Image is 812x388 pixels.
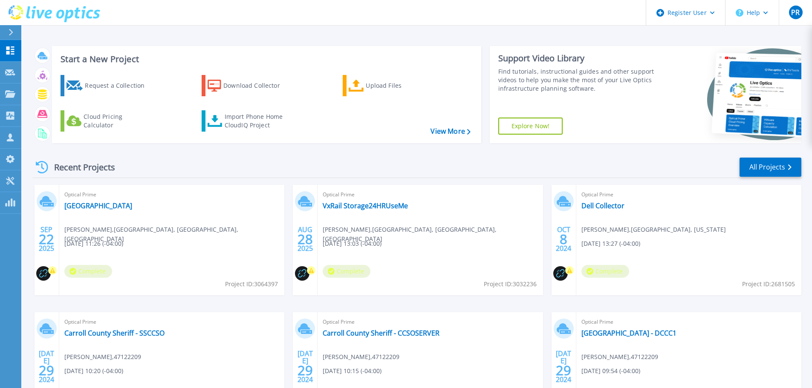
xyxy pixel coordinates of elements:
[560,236,567,243] span: 8
[64,265,112,278] span: Complete
[555,351,572,382] div: [DATE] 2024
[225,279,278,289] span: Project ID: 3064397
[498,67,657,93] div: Find tutorials, instructional guides and other support videos to help you make the most of your L...
[791,9,800,16] span: PR
[581,201,624,210] a: Dell Collector
[484,279,537,289] span: Project ID: 3032236
[39,367,54,374] span: 29
[581,317,796,327] span: Optical Prime
[581,239,640,248] span: [DATE] 13:27 (-04:00)
[298,367,313,374] span: 29
[323,225,543,244] span: [PERSON_NAME] , [GEOGRAPHIC_DATA], [GEOGRAPHIC_DATA], [GEOGRAPHIC_DATA]
[323,329,439,337] a: Carroll County Sheriff - CCSOSERVER
[61,110,156,132] a: Cloud Pricing Calculator
[323,366,381,376] span: [DATE] 10:15 (-04:00)
[64,317,279,327] span: Optical Prime
[64,225,284,244] span: [PERSON_NAME] , [GEOGRAPHIC_DATA], [GEOGRAPHIC_DATA], [GEOGRAPHIC_DATA]
[297,224,313,255] div: AUG 2025
[498,53,657,64] div: Support Video Library
[38,351,55,382] div: [DATE] 2024
[39,236,54,243] span: 22
[323,190,537,199] span: Optical Prime
[64,366,123,376] span: [DATE] 10:20 (-04:00)
[64,329,165,337] a: Carroll County Sheriff - SSCCSO
[366,77,434,94] div: Upload Files
[85,77,153,94] div: Request a Collection
[581,329,676,337] a: [GEOGRAPHIC_DATA] - DCCC1
[202,75,297,96] a: Download Collector
[64,352,141,362] span: [PERSON_NAME] , 47122209
[298,236,313,243] span: 28
[64,201,132,210] a: [GEOGRAPHIC_DATA]
[64,239,123,248] span: [DATE] 11:26 (-04:00)
[323,265,370,278] span: Complete
[323,352,399,362] span: [PERSON_NAME] , 47122209
[323,317,537,327] span: Optical Prime
[555,224,572,255] div: OCT 2024
[581,190,796,199] span: Optical Prime
[61,75,156,96] a: Request a Collection
[33,157,127,178] div: Recent Projects
[225,112,291,129] div: Import Phone Home CloudIQ Project
[740,158,801,177] a: All Projects
[742,279,795,289] span: Project ID: 2681505
[323,239,381,248] span: [DATE] 13:03 (-04:00)
[297,351,313,382] div: [DATE] 2024
[581,225,726,234] span: [PERSON_NAME] , [GEOGRAPHIC_DATA], [US_STATE]
[581,366,640,376] span: [DATE] 09:54 (-04:00)
[223,77,292,94] div: Download Collector
[581,265,629,278] span: Complete
[323,201,408,210] a: VxRail Storage24HRUseMe
[64,190,279,199] span: Optical Prime
[556,367,571,374] span: 29
[581,352,658,362] span: [PERSON_NAME] , 47122209
[61,55,470,64] h3: Start a New Project
[498,118,563,135] a: Explore Now!
[343,75,438,96] a: Upload Files
[84,112,152,129] div: Cloud Pricing Calculator
[431,127,470,135] a: View More
[38,224,55,255] div: SEP 2025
